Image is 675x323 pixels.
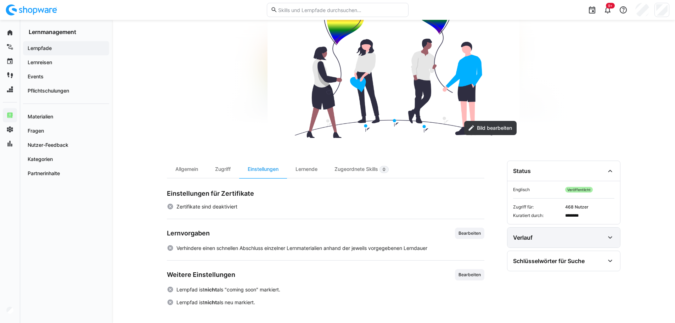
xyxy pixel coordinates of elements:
[287,161,326,178] div: Lernende
[464,121,517,135] button: Bild bearbeiten
[455,269,484,280] button: Bearbeiten
[167,190,254,197] h3: Einstellungen für Zertifikate
[455,228,484,239] button: Bearbeiten
[458,230,482,236] span: Bearbeiten
[513,204,562,210] span: Zugriff für:
[513,257,585,264] div: Schlüsselwörter für Suche
[513,213,562,218] span: Kuratiert durch:
[176,203,237,210] span: Zertifikate sind deaktiviert
[167,271,235,279] h3: Weitere Einstellungen
[167,229,210,237] h3: Lernvorgaben
[565,204,614,210] span: 468 Nutzer
[513,167,531,174] div: Status
[167,161,207,178] div: Allgemein
[176,286,280,293] span: Lernpfad ist als "coming soon" markiert.
[513,187,562,193] span: Englisch
[326,161,397,178] div: Zugeordnete Skills
[476,124,513,132] span: Bild bearbeiten
[277,7,404,13] input: Skills und Lernpfade durchsuchen…
[204,286,217,293] strong: nicht
[608,4,613,8] span: 9+
[176,299,255,306] span: Lernpfad ist als neu markiert.
[204,299,217,305] strong: nicht
[458,272,482,278] span: Bearbeiten
[513,234,533,241] div: Verlauf
[207,161,239,178] div: Zugriff
[565,187,593,193] span: Veröffentlicht
[176,245,427,252] span: Verhindere einen schnellen Abschluss einzelner Lernmaterialien anhand der jeweils vorgegebenen Le...
[239,161,287,178] div: Einstellungen
[383,167,386,172] span: 0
